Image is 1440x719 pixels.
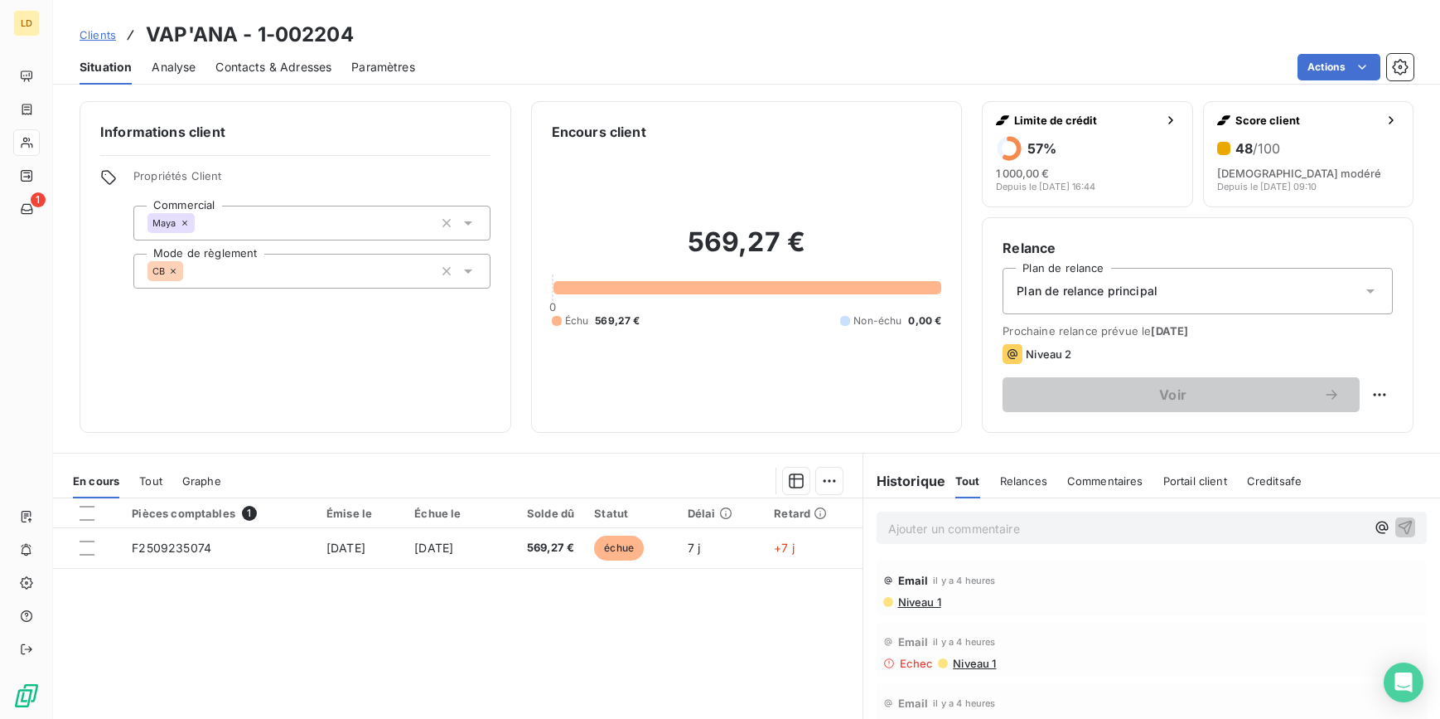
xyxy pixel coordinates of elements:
h6: 57 % [1027,140,1056,157]
span: Commentaires [1067,474,1143,488]
div: Émise le [326,507,394,520]
div: Pièces comptables [132,506,307,521]
img: Logo LeanPay [13,683,40,709]
span: [DATE] [414,541,453,555]
input: Ajouter une valeur [195,216,208,231]
button: Voir [1003,377,1360,412]
span: Score client [1235,114,1378,127]
span: 1 000,00 € [996,167,1049,180]
span: Creditsafe [1247,474,1302,488]
div: LD [13,10,40,36]
span: Échu [565,313,589,328]
span: Paramètres [351,59,415,75]
span: Tout [139,474,162,488]
div: Statut [594,507,668,520]
span: [DATE] [326,541,365,555]
h6: 48 [1235,140,1280,157]
div: Délai [688,507,754,520]
span: Email [898,635,929,649]
span: [DATE] [1151,324,1188,338]
span: il y a 4 heures [933,576,995,585]
span: Echec [900,657,934,670]
div: Échue le [414,507,484,520]
span: Graphe [182,474,221,488]
span: Portail client [1163,474,1227,488]
span: Depuis le [DATE] 16:44 [996,182,1095,192]
span: il y a 4 heures [933,698,995,708]
span: F2509235074 [132,541,211,555]
span: Contacts & Adresses [215,59,331,75]
span: Analyse [152,59,196,75]
span: Voir [1022,388,1323,401]
span: Prochaine relance prévue le [1003,324,1393,338]
span: 1 [242,506,257,521]
span: Relances [1000,474,1047,488]
input: Ajouter une valeur [183,264,196,279]
span: 569,27 € [504,540,574,556]
span: Plan de relance principal [1017,283,1157,299]
span: 0,00 € [908,313,941,328]
span: Tout [955,474,980,488]
span: Niveau 2 [1026,347,1071,361]
span: Clients [80,28,116,41]
a: Clients [80,27,116,43]
span: En cours [73,474,119,488]
h6: Informations client [100,122,490,142]
span: CB [152,266,165,276]
div: Solde dû [504,507,574,520]
span: 1 [31,192,46,207]
span: Propriétés Client [133,169,490,192]
span: Niveau 1 [951,657,996,670]
h6: Encours client [552,122,646,142]
span: +7 j [774,541,795,555]
span: Situation [80,59,132,75]
span: il y a 4 heures [933,637,995,647]
h3: VAP'ANA - 1-002204 [146,20,354,50]
span: [DEMOGRAPHIC_DATA] modéré [1217,167,1381,180]
button: Score client48/100[DEMOGRAPHIC_DATA] modéréDepuis le [DATE] 09:10 [1203,101,1413,207]
span: 569,27 € [595,313,640,328]
div: Retard [774,507,852,520]
h2: 569,27 € [552,226,942,275]
span: 0 [549,300,556,313]
h6: Historique [863,471,946,491]
span: Niveau 1 [896,595,941,609]
button: Actions [1297,54,1380,80]
span: Non-échu [853,313,901,328]
span: 7 j [688,541,700,555]
span: Limite de crédit [1014,114,1157,127]
span: /100 [1253,140,1280,157]
span: Email [898,697,929,710]
span: Maya [152,218,176,228]
div: Open Intercom Messenger [1384,663,1423,702]
button: Limite de crédit57%1 000,00 €Depuis le [DATE] 16:44 [982,101,1192,207]
span: Depuis le [DATE] 09:10 [1217,182,1317,192]
span: échue [594,536,644,561]
h6: Relance [1003,238,1393,258]
span: Email [898,574,929,587]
